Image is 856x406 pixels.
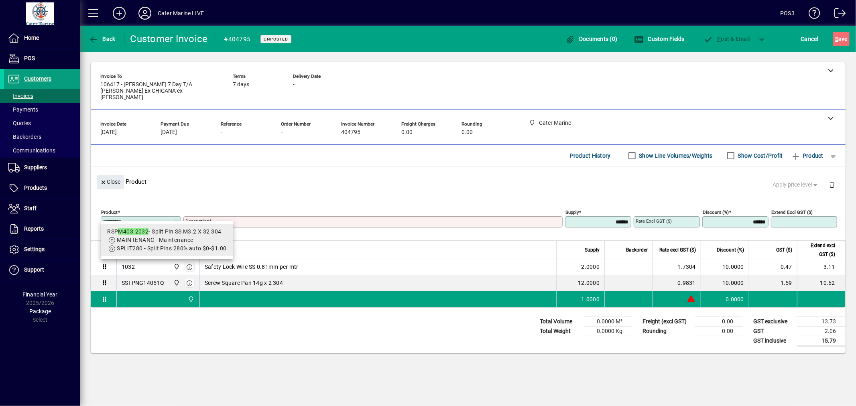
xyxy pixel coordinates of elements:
[24,185,47,191] span: Products
[101,224,233,256] mat-option: RSPM403.2032 - Split Pin SS M3.2 X 32 304
[799,32,821,46] button: Cancel
[749,336,797,346] td: GST inclusive
[158,7,204,20] div: Cater Marine LIVE
[24,35,39,41] span: Home
[401,129,413,136] span: 0.00
[718,36,721,42] span: P
[749,259,797,275] td: 0.47
[570,149,611,162] span: Product History
[773,181,819,189] span: Apply price level
[341,129,360,136] span: 404795
[565,36,618,42] span: Documents (0)
[4,144,80,157] a: Communications
[100,175,121,189] span: Close
[24,205,37,211] span: Staff
[585,246,600,254] span: Supply
[780,7,795,20] div: POS3
[205,263,299,271] span: Safety Lock Wire SS 0.81mm per mtr
[185,218,209,224] mat-label: Description
[117,237,193,243] span: MAINTENANC - Maintenance
[87,32,118,46] button: Back
[80,32,124,46] app-page-header-button: Back
[100,129,117,136] span: [DATE]
[233,81,249,88] span: 7 days
[4,130,80,144] a: Backorders
[822,181,842,188] app-page-header-button: Delete
[797,259,845,275] td: 3.11
[567,148,614,163] button: Product History
[536,326,584,336] td: Total Weight
[4,49,80,69] a: POS
[171,262,181,271] span: Cater Marine
[293,81,295,88] span: -
[4,28,80,48] a: Home
[632,32,687,46] button: Custom Fields
[132,6,158,20] button: Profile
[584,317,632,326] td: 0.0000 M³
[822,175,842,194] button: Delete
[171,278,181,287] span: Cater Marine
[701,259,749,275] td: 10.0000
[264,37,288,42] span: Unposted
[695,326,743,336] td: 0.00
[638,152,713,160] label: Show Line Volumes/Weights
[4,240,80,260] a: Settings
[638,317,695,326] td: Freight (excl GST)
[24,225,44,232] span: Reports
[835,32,848,45] span: ave
[281,129,283,136] span: -
[118,228,148,235] em: M403.2032
[797,317,846,326] td: 13.73
[801,32,819,45] span: Cancel
[24,55,35,61] span: POS
[802,241,835,259] span: Extend excl GST ($)
[4,178,80,198] a: Products
[749,317,797,326] td: GST exclusive
[828,2,846,28] a: Logout
[101,209,118,215] mat-label: Product
[717,246,744,254] span: Discount (%)
[130,32,208,45] div: Customer Invoice
[638,326,695,336] td: Rounding
[578,279,600,287] span: 12.0000
[100,81,221,100] span: 106417 - [PERSON_NAME] 7 Day T/A [PERSON_NAME] Ex CHICANA ex [PERSON_NAME]
[4,199,80,219] a: Staff
[205,279,283,287] span: Screw Square Pan 14g x 2 304
[24,266,44,273] span: Support
[749,326,797,336] td: GST
[8,120,31,126] span: Quotes
[770,177,823,192] button: Apply price level
[97,175,124,189] button: Close
[4,260,80,280] a: Support
[122,263,135,271] div: 1032
[24,164,47,171] span: Suppliers
[24,246,45,252] span: Settings
[117,245,227,252] span: SPLIT280 - Split Pins 280% auto $0-$1.00
[4,219,80,239] a: Reports
[224,33,251,46] div: #404795
[8,106,38,113] span: Payments
[122,279,164,287] div: SSTPNG14051Q
[658,263,696,271] div: 1.7304
[91,167,846,196] div: Product
[536,317,584,326] td: Total Volume
[701,275,749,291] td: 10.0000
[703,209,729,215] mat-label: Discount (%)
[658,279,696,287] div: 0.9831
[749,275,797,291] td: 1.59
[563,32,620,46] button: Documents (0)
[8,134,41,140] span: Backorders
[797,336,846,346] td: 15.79
[776,246,792,254] span: GST ($)
[107,227,227,236] div: RSP - Split Pin SS M3.2 X 32 304
[4,116,80,130] a: Quotes
[186,295,195,304] span: Cater Marine
[626,246,648,254] span: Backorder
[835,36,838,42] span: S
[95,178,126,185] app-page-header-button: Close
[106,6,132,20] button: Add
[4,103,80,116] a: Payments
[797,326,846,336] td: 2.06
[833,32,850,46] button: Save
[584,326,632,336] td: 0.0000 Kg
